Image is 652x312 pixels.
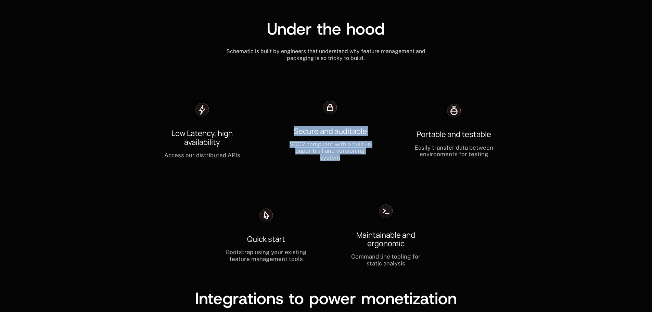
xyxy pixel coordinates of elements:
[441,99,467,125] img: Icon bottle
[413,145,495,158] div: Easily transfer data between environments for testing
[195,287,457,309] span: Integrations to power monetization
[157,129,247,147] div: Low Latency, high availability
[345,253,426,267] div: Command line tooling for static analysis
[226,249,307,262] div: Bootstrap using your existing feature management tools
[294,127,367,136] div: Secure and auditable
[345,231,426,248] div: Maintainable and ergonomic
[247,235,285,244] div: Quick start
[373,200,399,225] img: Icon code
[267,18,385,40] span: Under the hood
[189,98,215,124] img: Icon thunder
[164,152,240,159] div: Access our distributed APIs
[226,48,427,61] span: Schematic is built by engineers that understand why feature management and packaging is so tricky...
[253,204,279,229] img: Icon cursor
[417,130,491,139] div: Portable and testable
[289,141,372,161] div: SOC2 compliant with a built-in paper trail and versioning system
[317,96,343,122] img: Icon lock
